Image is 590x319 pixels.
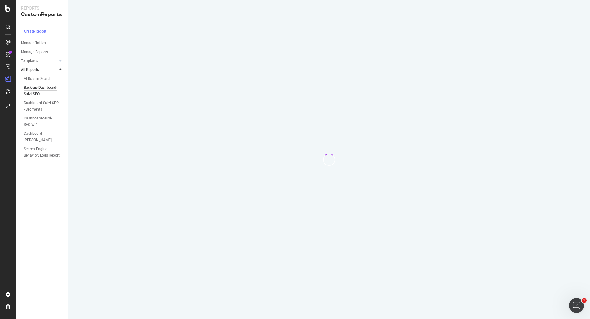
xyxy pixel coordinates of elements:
[582,298,587,303] span: 1
[21,67,39,73] div: All Reports
[21,49,64,55] a: Manage Reports
[21,40,46,46] div: Manage Tables
[21,58,38,64] div: Templates
[21,28,64,35] a: + Create Report
[24,130,59,143] div: Dashboard-Suivi-SEO YoY
[24,146,60,159] div: Search Engine Behavior: Logs Report
[24,130,64,143] a: Dashboard-[PERSON_NAME]
[21,58,57,64] a: Templates
[21,67,57,73] a: All Reports
[24,84,64,97] a: Back-up-Dashboard-Suivi-SEO
[24,115,59,128] div: Dashboard-Suivi-SEO W-1
[21,40,64,46] a: Manage Tables
[21,11,63,18] div: CustomReports
[569,298,584,313] iframe: Intercom live chat
[21,5,63,11] div: Reports
[24,115,64,128] a: Dashboard-Suivi-SEO W-1
[24,84,59,97] div: Back-up-Dashboard-Suivi-SEO
[24,76,52,82] div: AI Bots in Search
[24,76,64,82] a: AI Bots in Search
[24,146,64,159] a: Search Engine Behavior: Logs Report
[24,100,60,113] div: Dashboard Suivi SEO - Segments
[21,28,46,35] div: + Create Report
[24,100,64,113] a: Dashboard Suivi SEO - Segments
[21,49,48,55] div: Manage Reports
